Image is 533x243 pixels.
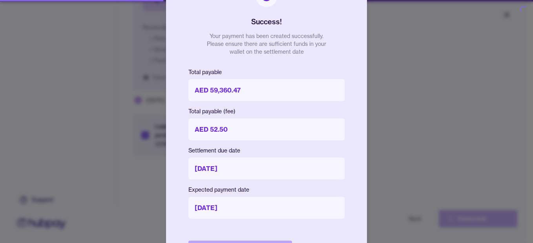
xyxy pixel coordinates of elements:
p: [DATE] [188,158,345,180]
p: AED 52.50 [188,118,345,140]
p: Expected payment date [188,186,345,194]
p: Total payable [188,68,345,76]
p: AED 59,360.47 [188,79,345,101]
p: [DATE] [188,197,345,219]
p: Settlement due date [188,147,345,154]
p: Your payment has been created successfully. Please ensure there are sufficient funds in your wall... [204,32,329,56]
p: Total payable (fee) [188,107,345,115]
h2: Success! [251,16,282,27]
